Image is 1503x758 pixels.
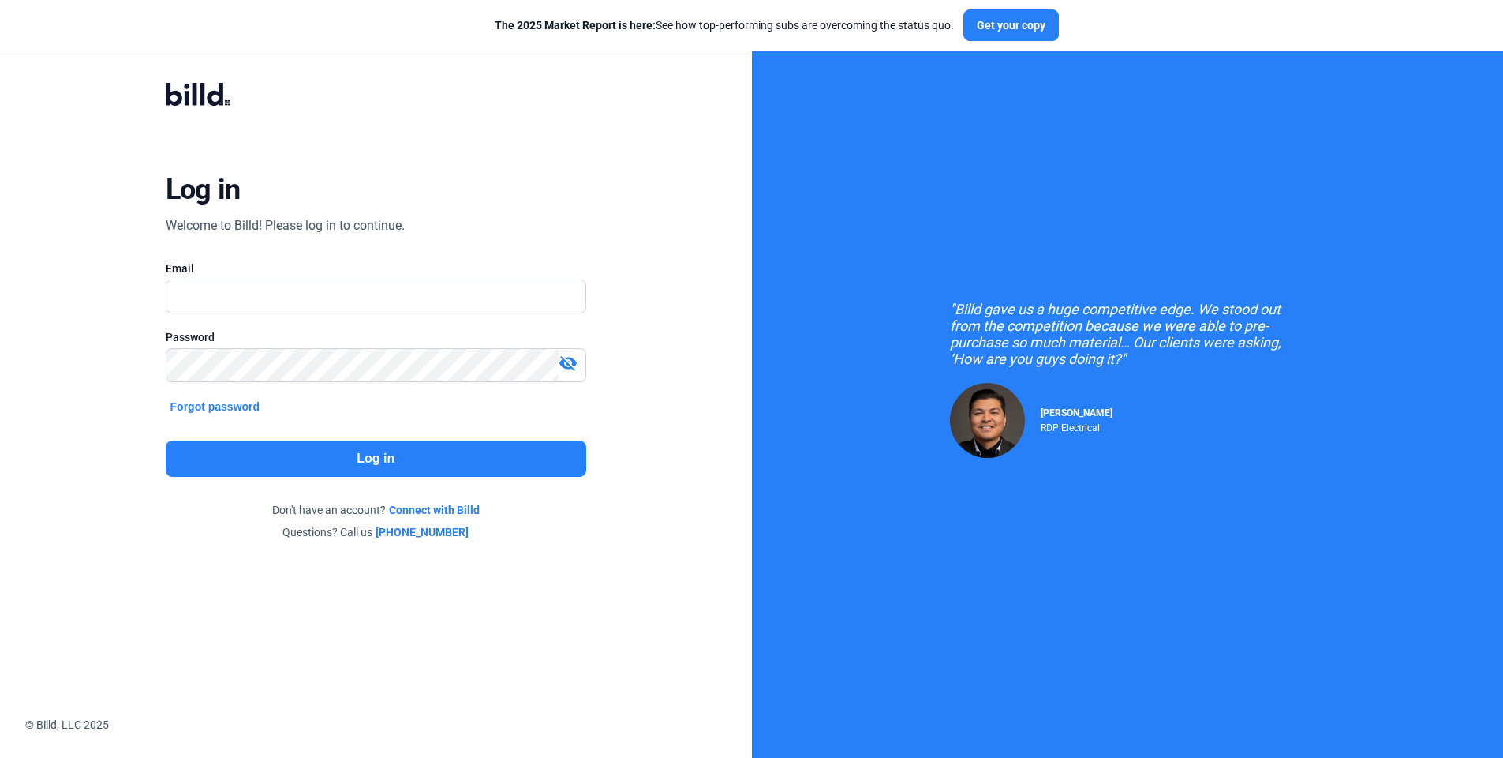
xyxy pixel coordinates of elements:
div: "Billd gave us a huge competitive edge. We stood out from the competition because we were able to... [950,301,1305,367]
span: The 2025 Market Report is here: [495,19,656,32]
mat-icon: visibility_off [559,354,578,373]
div: Log in [166,172,241,207]
img: Raul Pacheco [950,383,1025,458]
div: Password [166,329,586,345]
div: RDP Electrical [1041,418,1112,433]
button: Log in [166,441,586,477]
a: Connect with Billd [389,502,480,518]
div: Email [166,261,586,276]
span: [PERSON_NAME] [1041,407,1112,418]
div: Don't have an account? [166,502,586,518]
button: Forgot password [166,398,265,415]
button: Get your copy [963,9,1059,41]
div: Questions? Call us [166,524,586,540]
div: Welcome to Billd! Please log in to continue. [166,216,405,235]
div: See how top-performing subs are overcoming the status quo. [495,17,954,33]
a: [PHONE_NUMBER] [376,524,469,540]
